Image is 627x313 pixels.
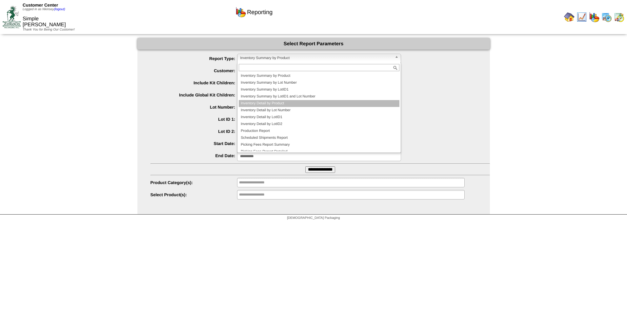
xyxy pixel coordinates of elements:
label: Lot ID 2: [151,129,237,134]
li: Picking Fees Report Detailed [239,148,399,155]
label: Customer: [151,68,237,73]
label: Select Product(s): [151,192,237,197]
li: Inventory Detail by Lot Number [239,107,399,114]
a: (logout) [54,8,65,11]
label: Include Kit Children: [151,80,237,85]
li: Inventory Summary by LotID1 [239,86,399,93]
img: line_graph.gif [576,12,587,22]
span: Customer Center [23,3,58,8]
label: Report Type: [151,56,237,61]
div: Select Report Parameters [137,38,490,50]
li: Inventory Summary by Lot Number [239,79,399,86]
span: Simple [PERSON_NAME] [151,66,490,73]
img: calendarinout.gif [614,12,624,22]
li: Inventory Detail by LotID2 [239,121,399,128]
label: Include Global Kit Children: [151,93,237,97]
span: Reporting [247,9,273,16]
img: graph.gif [589,12,599,22]
li: Inventory Detail by LotID1 [239,114,399,121]
span: Inventory Summary by Product [240,54,392,62]
span: Logged in as Nkinsey [23,8,65,11]
li: Inventory Summary by Product [239,73,399,79]
li: Inventory Detail by Product [239,100,399,107]
img: calendarprod.gif [601,12,612,22]
label: Start Date: [151,141,237,146]
span: Simple [PERSON_NAME] [23,16,66,28]
label: Lot ID 1: [151,117,237,122]
img: home.gif [564,12,575,22]
li: Scheduled Shipments Report [239,135,399,141]
li: Inventory Summary by LotID1 and Lot Number [239,93,399,100]
img: graph.gif [235,7,246,17]
span: [DEMOGRAPHIC_DATA] Packaging [287,216,340,220]
label: End Date: [151,153,237,158]
label: Product Category(s): [151,180,237,185]
label: Lot Number: [151,105,237,110]
li: Picking Fees Report Summary [239,141,399,148]
span: Thank You for Being Our Customer! [23,28,75,31]
img: ZoRoCo_Logo(Green%26Foil)%20jpg.webp [3,6,21,28]
li: Production Report [239,128,399,135]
